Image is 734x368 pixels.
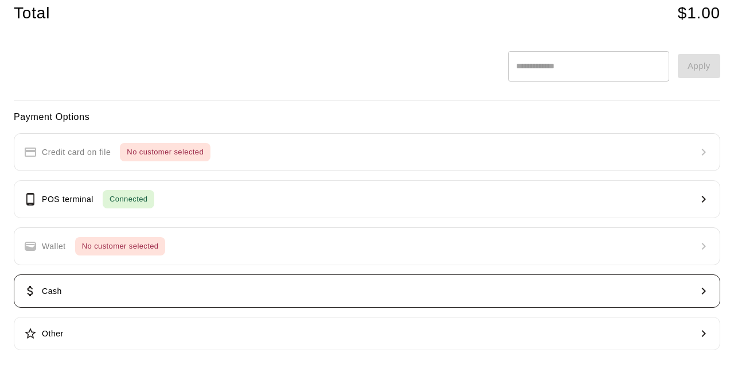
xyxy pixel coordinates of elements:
[678,3,720,24] h4: $ 1.00
[14,180,720,218] button: POS terminalConnected
[42,285,62,297] p: Cash
[14,317,720,350] button: Other
[103,193,154,206] span: Connected
[42,193,93,206] p: POS terminal
[14,274,720,308] button: Cash
[42,328,64,340] p: Other
[14,110,720,125] h6: Payment Options
[14,3,50,24] h4: Total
